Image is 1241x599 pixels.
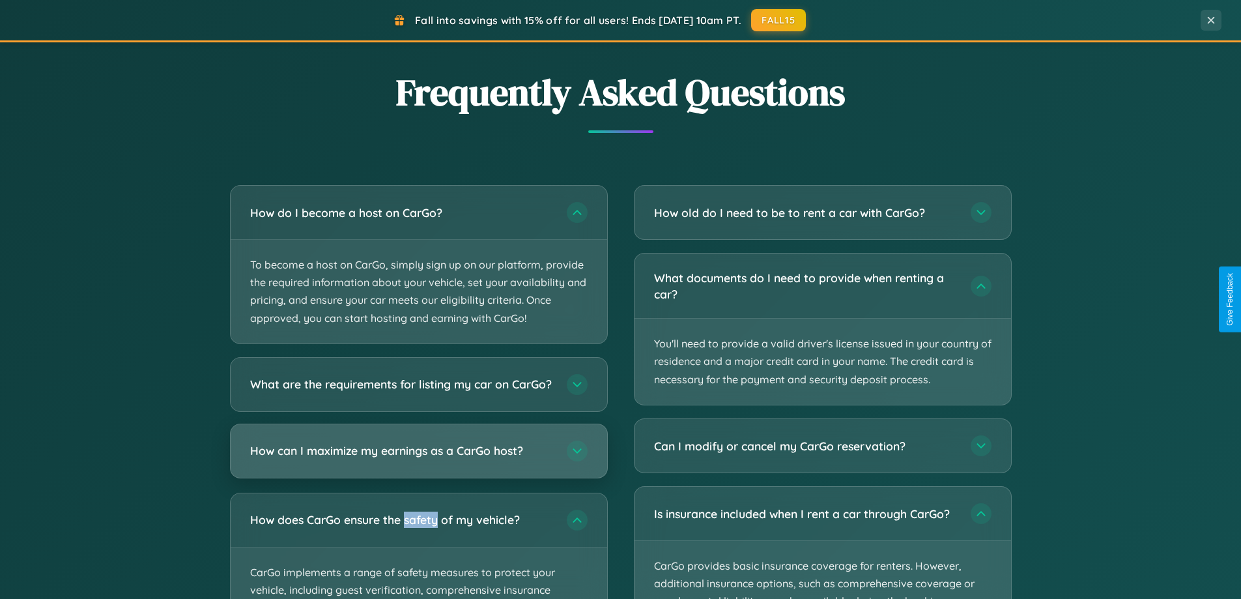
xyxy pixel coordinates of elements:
[635,319,1011,405] p: You'll need to provide a valid driver's license issued in your country of residence and a major c...
[230,67,1012,117] h2: Frequently Asked Questions
[654,506,958,522] h3: Is insurance included when I rent a car through CarGo?
[654,270,958,302] h3: What documents do I need to provide when renting a car?
[415,14,741,27] span: Fall into savings with 15% off for all users! Ends [DATE] 10am PT.
[250,205,554,221] h3: How do I become a host on CarGo?
[231,240,607,343] p: To become a host on CarGo, simply sign up on our platform, provide the required information about...
[751,9,806,31] button: FALL15
[250,512,554,528] h3: How does CarGo ensure the safety of my vehicle?
[250,443,554,459] h3: How can I maximize my earnings as a CarGo host?
[654,205,958,221] h3: How old do I need to be to rent a car with CarGo?
[654,438,958,454] h3: Can I modify or cancel my CarGo reservation?
[1225,273,1234,326] div: Give Feedback
[250,376,554,392] h3: What are the requirements for listing my car on CarGo?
